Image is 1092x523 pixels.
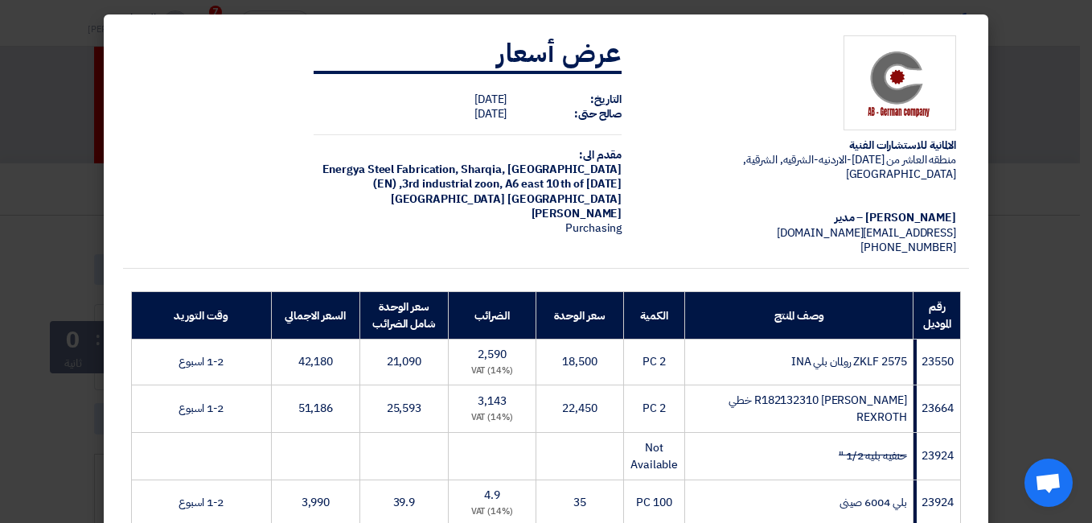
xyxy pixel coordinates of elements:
span: 25,593 [387,400,421,417]
span: 22,450 [562,400,597,417]
th: وصف المنتج [685,292,913,340]
span: [PHONE_NUMBER] [860,239,956,256]
span: 21,090 [387,353,421,370]
div: الالمانية للاستشارات الفنية [647,138,956,153]
div: [PERSON_NAME] – مدير [647,211,956,225]
th: سعر الوحدة [536,292,623,340]
span: 51,186 [298,400,333,417]
span: 42,180 [298,353,333,370]
span: 35 [573,494,586,511]
strong: عرض أسعار [497,34,622,72]
img: Company Logo [844,35,956,130]
span: 2 PC [642,400,666,417]
span: 1-2 اسبوع [179,353,224,370]
span: 2,590 [478,346,507,363]
td: 23550 [913,340,961,385]
span: 100 PC [636,494,671,511]
span: 2 PC [642,353,666,370]
span: ZKLF 2575 رولمان بلي INA [791,353,907,370]
span: Energya Steel Fabrication, [322,161,458,178]
td: 23664 [913,385,961,432]
span: 18,500 [562,353,597,370]
th: سعر الوحدة شامل الضرائب [360,292,448,340]
span: 39.9 [393,494,416,511]
td: 23924 [913,432,961,480]
span: منطقه العاشر من [DATE]-الاردنيه-الشرقيه, الشرقية, [GEOGRAPHIC_DATA] [743,151,956,183]
div: (14%) VAT [455,411,529,425]
span: 3,143 [478,393,507,410]
span: Not Available [630,439,678,473]
span: بلي 6004 صينى [840,494,907,511]
th: السعر الاجمالي [271,292,360,340]
span: 1-2 اسبوع [179,494,224,511]
strong: صالح حتى: [574,105,622,122]
span: [DATE] [474,91,507,108]
th: رقم الموديل [913,292,961,340]
span: 1-2 اسبوع [179,400,224,417]
span: 3,990 [302,494,330,511]
strong: مقدم الى: [579,146,622,163]
span: Purchasing [565,220,622,237]
strike: حنفيه بليه 1/2 " [839,447,906,464]
div: (14%) VAT [455,364,529,378]
th: الكمية [624,292,685,340]
span: R182132310 [PERSON_NAME] خطي REXROTH [729,392,906,426]
th: الضرائب [448,292,536,340]
div: (14%) VAT [455,505,529,519]
span: [PERSON_NAME] [532,205,622,222]
span: 4.9 [484,487,500,504]
a: Open chat [1024,459,1073,507]
strong: التاريخ: [590,91,622,108]
span: [DATE] [474,105,507,122]
th: وقت التوريد [132,292,272,340]
span: [EMAIL_ADDRESS][DOMAIN_NAME] [777,224,956,241]
span: Sharqia, [GEOGRAPHIC_DATA] (EN) ,3rd industrial zoon, A6 east 10 th of [DATE][GEOGRAPHIC_DATA] [G... [373,161,622,207]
